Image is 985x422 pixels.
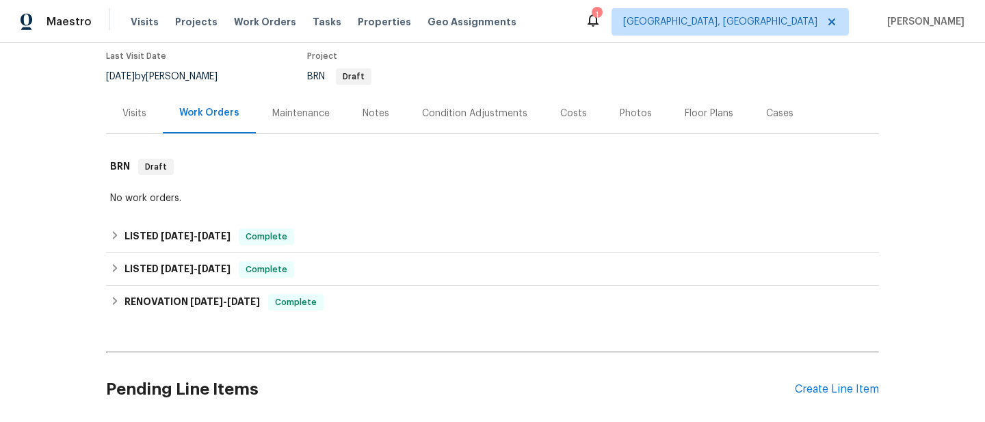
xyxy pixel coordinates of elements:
[106,145,879,189] div: BRN Draft
[270,295,322,309] span: Complete
[106,72,135,81] span: [DATE]
[106,358,795,421] h2: Pending Line Items
[623,15,817,29] span: [GEOGRAPHIC_DATA], [GEOGRAPHIC_DATA]
[337,72,370,81] span: Draft
[240,263,293,276] span: Complete
[882,15,964,29] span: [PERSON_NAME]
[422,107,527,120] div: Condition Adjustments
[124,294,260,311] h6: RENOVATION
[124,261,231,278] h6: LISTED
[106,68,234,85] div: by [PERSON_NAME]
[161,264,194,274] span: [DATE]
[307,52,337,60] span: Project
[307,72,371,81] span: BRN
[106,220,879,253] div: LISTED [DATE]-[DATE]Complete
[198,264,231,274] span: [DATE]
[161,264,231,274] span: -
[198,231,231,241] span: [DATE]
[240,230,293,243] span: Complete
[560,107,587,120] div: Costs
[428,15,516,29] span: Geo Assignments
[592,8,601,22] div: 1
[234,15,296,29] span: Work Orders
[363,107,389,120] div: Notes
[179,106,239,120] div: Work Orders
[106,52,166,60] span: Last Visit Date
[122,107,146,120] div: Visits
[106,286,879,319] div: RENOVATION [DATE]-[DATE]Complete
[272,107,330,120] div: Maintenance
[110,159,130,175] h6: BRN
[766,107,793,120] div: Cases
[161,231,194,241] span: [DATE]
[110,192,875,205] div: No work orders.
[175,15,218,29] span: Projects
[313,17,341,27] span: Tasks
[227,297,260,306] span: [DATE]
[47,15,92,29] span: Maestro
[140,160,172,174] span: Draft
[131,15,159,29] span: Visits
[620,107,652,120] div: Photos
[124,228,231,245] h6: LISTED
[795,383,879,396] div: Create Line Item
[358,15,411,29] span: Properties
[106,253,879,286] div: LISTED [DATE]-[DATE]Complete
[190,297,223,306] span: [DATE]
[190,297,260,306] span: -
[161,231,231,241] span: -
[685,107,733,120] div: Floor Plans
